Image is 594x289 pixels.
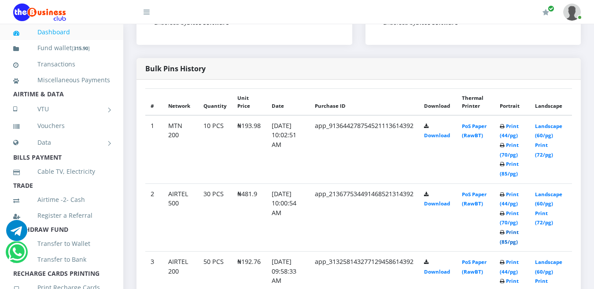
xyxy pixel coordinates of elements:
[500,229,519,245] a: Print (85/pg)
[310,115,419,183] td: app_913644278754521113614392
[462,191,487,207] a: PoS Paper (RawBT)
[500,142,519,158] a: Print (70/pg)
[13,54,110,74] a: Transactions
[535,259,562,275] a: Landscape (60/pg)
[198,183,232,252] td: 30 PCS
[500,123,519,139] a: Print (44/pg)
[462,123,487,139] a: PoS Paper (RawBT)
[232,183,266,252] td: ₦481.9
[198,89,232,115] th: Quantity
[535,191,562,207] a: Landscape (60/pg)
[424,200,450,207] a: Download
[424,268,450,275] a: Download
[462,259,487,275] a: PoS Paper (RawBT)
[6,227,27,241] a: Chat for support
[163,183,198,252] td: AIRTEL 500
[13,4,66,21] img: Logo
[419,89,457,115] th: Download
[500,191,519,207] a: Print (44/pg)
[8,248,26,263] a: Chat for support
[266,183,310,252] td: [DATE] 10:00:54 AM
[163,115,198,183] td: MTN 200
[542,9,549,16] i: Renew/Upgrade Subscription
[232,115,266,183] td: ₦193.98
[13,205,110,226] a: Register a Referral
[530,89,572,115] th: Landscape
[13,132,110,154] a: Data
[74,45,88,51] b: 315.90
[72,45,90,51] small: [ ]
[266,89,310,115] th: Date
[310,89,419,115] th: Purchase ID
[13,234,110,254] a: Transfer to Wallet
[13,38,110,59] a: Fund wallet[315.90]
[198,115,232,183] td: 10 PCS
[457,89,495,115] th: Thermal Printer
[145,183,163,252] td: 2
[310,183,419,252] td: app_213677534491468521314392
[500,210,519,226] a: Print (70/pg)
[266,115,310,183] td: [DATE] 10:02:51 AM
[424,132,450,139] a: Download
[13,249,110,270] a: Transfer to Bank
[13,98,110,120] a: VTU
[13,161,110,182] a: Cable TV, Electricity
[535,142,553,158] a: Print (72/pg)
[13,22,110,42] a: Dashboard
[548,5,554,12] span: Renew/Upgrade Subscription
[13,190,110,210] a: Airtime -2- Cash
[13,70,110,90] a: Miscellaneous Payments
[500,161,519,177] a: Print (85/pg)
[563,4,581,21] img: User
[163,89,198,115] th: Network
[232,89,266,115] th: Unit Price
[535,123,562,139] a: Landscape (60/pg)
[494,89,529,115] th: Portrait
[145,89,163,115] th: #
[13,116,110,136] a: Vouchers
[500,259,519,275] a: Print (44/pg)
[535,210,553,226] a: Print (72/pg)
[145,115,163,183] td: 1
[145,64,206,73] strong: Bulk Pins History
